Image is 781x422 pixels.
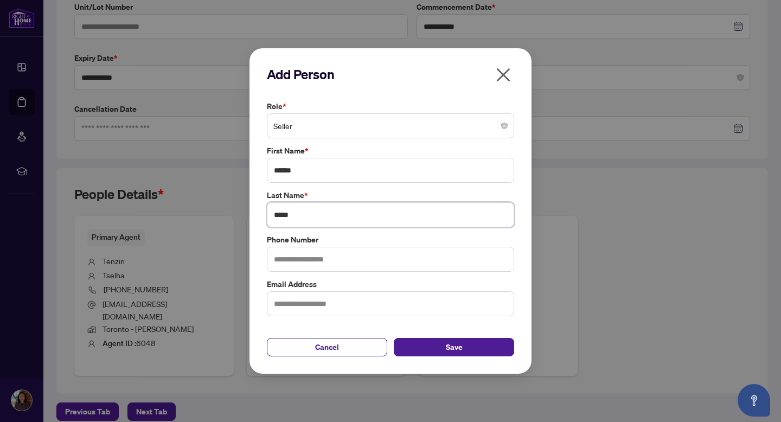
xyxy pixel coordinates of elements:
label: First Name [267,145,514,157]
label: Phone Number [267,234,514,246]
span: close [495,66,512,84]
span: Save [446,338,463,356]
label: Email Address [267,278,514,290]
span: close-circle [501,123,508,129]
button: Save [394,338,514,356]
h2: Add Person [267,66,514,83]
button: Open asap [738,384,770,417]
button: Cancel [267,338,387,356]
span: Cancel [315,338,339,356]
span: Seller [273,116,508,136]
label: Role [267,100,514,112]
label: Last Name [267,189,514,201]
